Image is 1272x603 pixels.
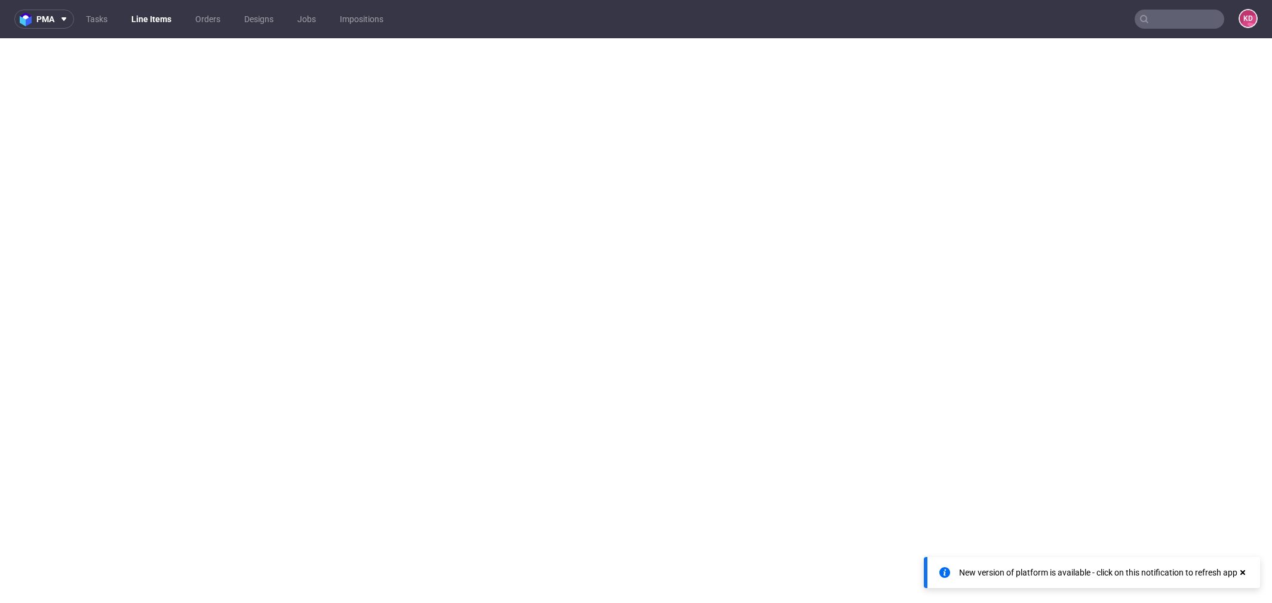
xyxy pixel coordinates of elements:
[1240,10,1256,27] figcaption: KD
[333,10,391,29] a: Impositions
[188,10,228,29] a: Orders
[237,10,281,29] a: Designs
[14,10,74,29] button: pma
[124,10,179,29] a: Line Items
[290,10,323,29] a: Jobs
[79,10,115,29] a: Tasks
[36,15,54,23] span: pma
[20,13,36,26] img: logo
[959,567,1237,578] div: New version of platform is available - click on this notification to refresh app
